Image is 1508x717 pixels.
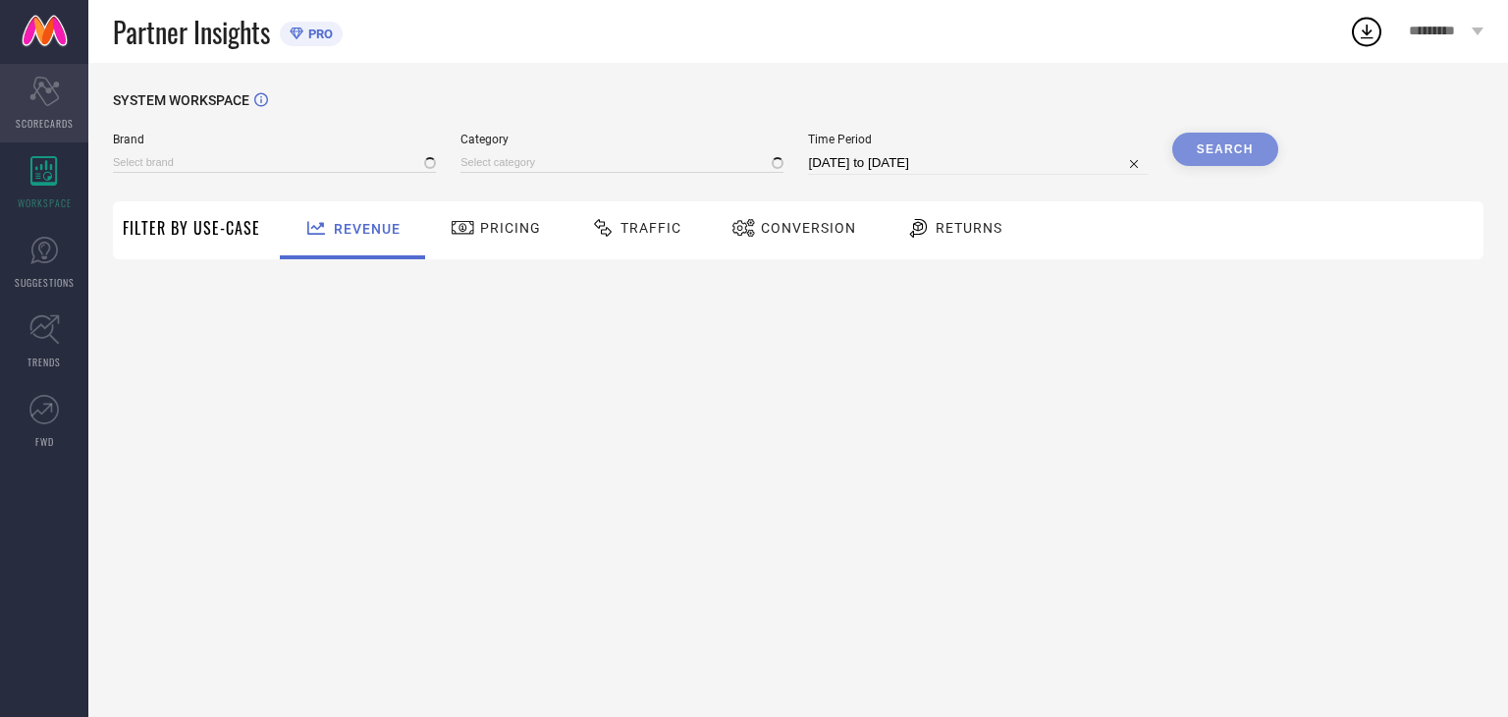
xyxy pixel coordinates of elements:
[16,116,74,131] span: SCORECARDS
[113,152,436,173] input: Select brand
[15,275,75,290] span: SUGGESTIONS
[620,220,681,236] span: Traffic
[27,355,61,369] span: TRENDS
[460,133,783,146] span: Category
[480,220,541,236] span: Pricing
[808,151,1147,175] input: Select time period
[334,221,401,237] span: Revenue
[113,92,249,108] span: SYSTEM WORKSPACE
[761,220,856,236] span: Conversion
[1349,14,1384,49] div: Open download list
[460,152,783,173] input: Select category
[113,12,270,52] span: Partner Insights
[18,195,72,210] span: WORKSPACE
[123,216,260,240] span: Filter By Use-Case
[113,133,436,146] span: Brand
[808,133,1147,146] span: Time Period
[35,434,54,449] span: FWD
[936,220,1002,236] span: Returns
[303,27,333,41] span: PRO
